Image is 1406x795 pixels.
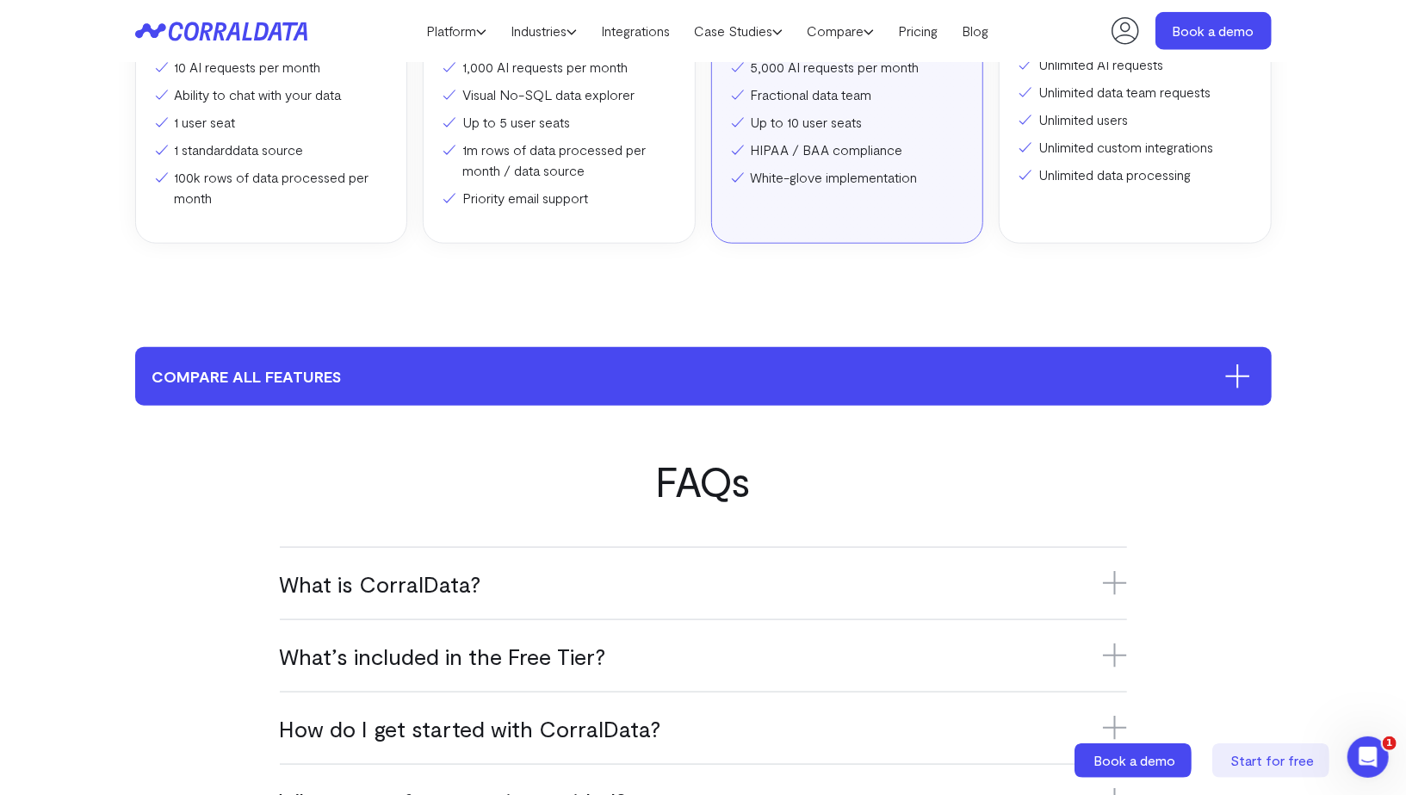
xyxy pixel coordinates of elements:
[135,457,1272,504] h2: FAQs
[1017,137,1254,158] li: Unlimited custom integrations
[441,188,678,208] li: Priority email support
[153,57,390,78] li: 10 AI requests per month
[729,112,966,133] li: Up to 10 user seats
[153,167,390,208] li: 100k rows of data processed per month
[280,569,1127,598] h3: What is CorralData?
[441,140,678,181] li: 1m rows of data processed per month / data source
[886,18,950,44] a: Pricing
[729,167,966,188] li: White-glove implementation
[1212,743,1333,778] a: Start for free
[1017,82,1254,102] li: Unlimited data team requests
[233,141,304,158] a: data source
[499,18,589,44] a: Industries
[153,84,390,105] li: Ability to chat with your data
[153,140,390,160] li: 1 standard
[729,140,966,160] li: HIPAA / BAA compliance
[1017,109,1254,130] li: Unlimited users
[1383,736,1397,750] span: 1
[729,57,966,78] li: 5,000 AI requests per month
[1155,12,1272,50] a: Book a demo
[950,18,1000,44] a: Blog
[135,347,1272,406] button: compare all features
[1231,752,1315,768] span: Start for free
[441,84,678,105] li: Visual No-SQL data explorer
[153,112,390,133] li: 1 user seat
[1094,752,1176,768] span: Book a demo
[280,642,1127,670] h3: What’s included in the Free Tier?
[441,57,678,78] li: 1,000 AI requests per month
[414,18,499,44] a: Platform
[441,112,678,133] li: Up to 5 user seats
[280,714,1127,742] h3: How do I get started with CorralData?
[1075,743,1195,778] a: Book a demo
[682,18,795,44] a: Case Studies
[589,18,682,44] a: Integrations
[795,18,886,44] a: Compare
[1017,54,1254,75] li: Unlimited AI requests
[729,84,966,105] li: Fractional data team
[1347,736,1389,778] iframe: Intercom live chat
[1017,165,1254,185] li: Unlimited data processing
